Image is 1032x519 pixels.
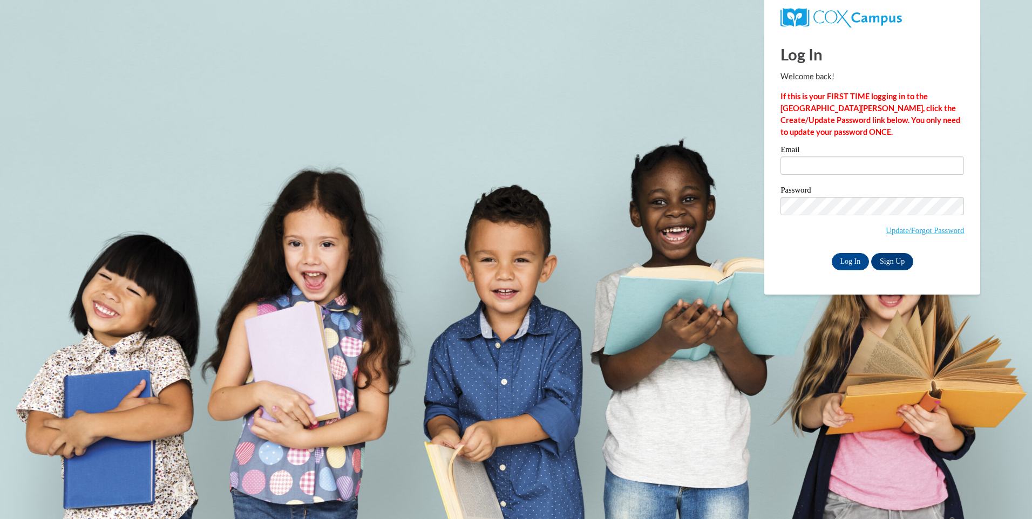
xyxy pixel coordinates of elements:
strong: If this is your FIRST TIME logging in to the [GEOGRAPHIC_DATA][PERSON_NAME], click the Create/Upd... [780,92,960,136]
a: Update/Forgot Password [886,226,964,235]
a: COX Campus [780,8,964,28]
p: Welcome back! [780,71,964,83]
input: Log In [832,253,870,270]
label: Email [780,146,964,156]
img: COX Campus [780,8,901,28]
label: Password [780,186,964,197]
a: Sign Up [871,253,913,270]
h1: Log In [780,43,964,65]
